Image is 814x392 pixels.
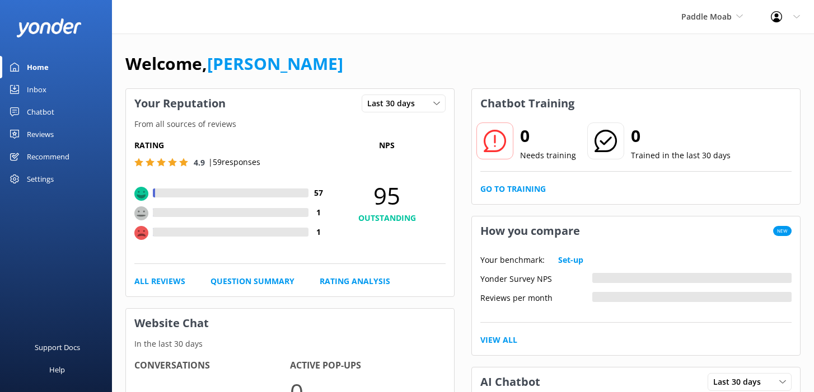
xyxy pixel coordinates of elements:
[27,78,46,101] div: Inbox
[207,52,343,75] a: [PERSON_NAME]
[631,149,731,162] p: Trained in the last 30 days
[27,123,54,145] div: Reviews
[320,275,390,287] a: Rating Analysis
[480,292,592,302] div: Reviews per month
[773,226,792,236] span: New
[713,376,768,388] span: Last 30 days
[367,97,422,110] span: Last 30 days
[480,183,546,195] a: Go to Training
[328,182,446,210] span: 95
[35,336,80,358] div: Support Docs
[134,275,185,287] a: All Reviews
[126,89,234,118] h3: Your Reputation
[27,101,54,123] div: Chatbot
[520,122,576,149] h2: 0
[328,139,446,152] p: NPS
[134,139,328,152] h5: Rating
[308,226,328,238] h4: 1
[520,149,576,162] p: Needs training
[125,50,343,77] h1: Welcome,
[631,122,731,149] h2: 0
[480,334,517,346] a: View All
[17,18,81,37] img: yonder-white-logo.png
[681,11,732,22] span: Paddle Moab
[290,358,446,373] h4: Active Pop-ups
[49,358,65,381] div: Help
[27,56,49,78] div: Home
[480,273,592,283] div: Yonder Survey NPS
[134,358,290,373] h4: Conversations
[308,206,328,219] h4: 1
[27,168,54,190] div: Settings
[472,89,583,118] h3: Chatbot Training
[558,254,583,266] a: Set-up
[210,275,294,287] a: Question Summary
[27,145,69,168] div: Recommend
[328,212,446,224] h4: OUTSTANDING
[208,156,260,168] p: | 59 responses
[126,338,454,350] p: In the last 30 days
[126,118,454,130] p: From all sources of reviews
[308,187,328,199] h4: 57
[194,157,205,168] span: 4.9
[472,216,588,245] h3: How you compare
[480,254,545,266] p: Your benchmark:
[126,309,454,338] h3: Website Chat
